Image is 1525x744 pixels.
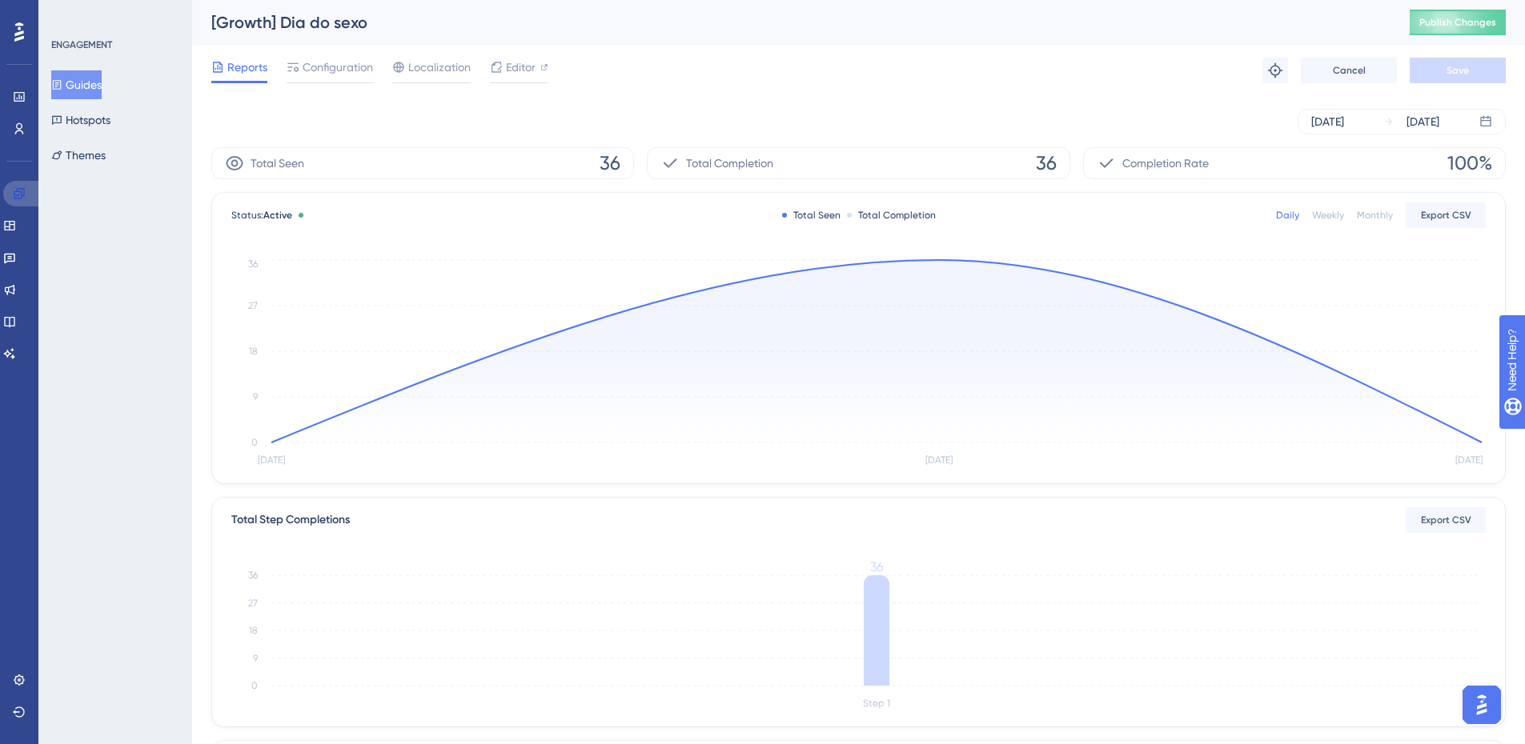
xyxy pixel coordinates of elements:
span: Status: [231,209,292,222]
tspan: 0 [251,680,258,691]
tspan: [DATE] [1455,454,1483,466]
span: Editor [506,58,536,77]
span: Need Help? [38,4,100,23]
tspan: 18 [249,625,258,636]
span: 36 [600,150,620,176]
span: Cancel [1333,64,1366,77]
iframe: UserGuiding AI Assistant Launcher [1458,681,1506,729]
div: Daily [1276,209,1299,222]
span: Export CSV [1421,514,1471,526]
div: Total Step Completions [231,510,350,530]
span: Export CSV [1421,209,1471,222]
div: Total Completion [847,209,936,222]
tspan: Step 1 [863,698,890,709]
span: 36 [1036,150,1057,176]
div: [DATE] [1311,112,1344,131]
div: [DATE] [1407,112,1439,131]
button: Cancel [1301,58,1397,83]
span: Configuration [303,58,373,77]
tspan: 0 [251,437,258,448]
tspan: 18 [249,346,258,357]
button: Themes [51,141,106,170]
div: ENGAGEMENT [51,38,112,51]
div: Total Seen [782,209,841,222]
tspan: 36 [870,559,883,574]
div: Monthly [1357,209,1393,222]
button: Hotspots [51,106,110,134]
tspan: 36 [248,258,258,270]
tspan: 9 [253,391,258,402]
span: Publish Changes [1419,16,1496,29]
span: 100% [1447,150,1492,176]
span: Active [263,210,292,221]
tspan: 9 [253,653,258,664]
span: Completion Rate [1122,154,1209,173]
tspan: [DATE] [925,454,953,466]
span: Save [1447,64,1469,77]
button: Publish Changes [1410,10,1506,35]
button: Save [1410,58,1506,83]
tspan: [DATE] [258,454,285,466]
tspan: 27 [248,300,258,311]
tspan: 27 [248,598,258,609]
tspan: 36 [248,570,258,581]
span: Localization [408,58,471,77]
button: Export CSV [1406,202,1486,228]
div: [Growth] Dia do sexo [211,11,1370,34]
span: Total Completion [686,154,773,173]
button: Guides [51,70,102,99]
span: Total Seen [251,154,304,173]
span: Reports [227,58,267,77]
div: Weekly [1312,209,1344,222]
button: Export CSV [1406,507,1486,533]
